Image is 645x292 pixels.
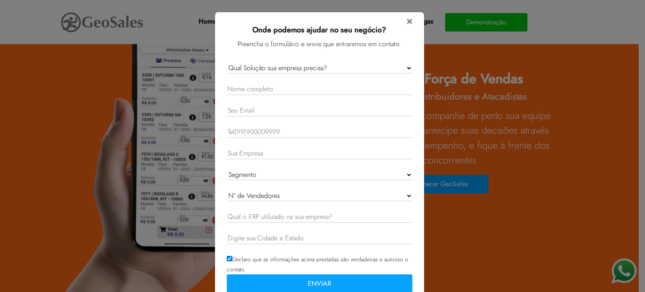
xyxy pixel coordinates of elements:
[238,39,401,49] label: Preencha o formulário e envie que entraremos em contato.
[252,24,386,35] b: Onde podemos ajudar no seu negócio?
[227,126,412,138] input: Tel(99)900009999
[227,255,412,289] small: Declaro que as informações acima prestadas são verdadeiras e autorizo o contato.
[406,13,412,28] span: ×
[227,105,412,116] input: Seu Email
[406,16,412,26] button: Close
[227,148,412,159] input: Sua Empresa
[227,233,412,244] input: Digite sua Cidade e Estado
[227,84,412,95] input: Nome completo
[227,211,412,223] input: Qual o ERP utilizado na sua empresa?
